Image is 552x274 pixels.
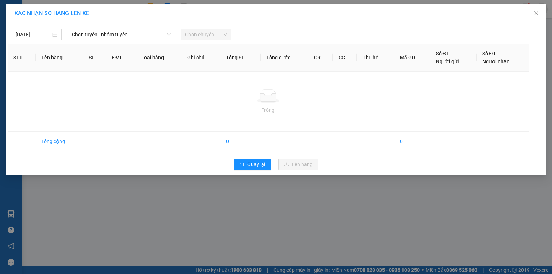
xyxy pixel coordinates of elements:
[8,44,36,72] th: STT
[13,106,523,114] div: Trống
[436,59,459,64] span: Người gửi
[167,32,171,37] span: down
[278,159,318,170] button: uploadLên hàng
[135,44,181,72] th: Loại hàng
[308,44,332,72] th: CR
[14,10,89,17] span: XÁC NHẬN SỐ HÀNG LÊN XE
[181,44,220,72] th: Ghi chú
[482,51,496,56] span: Số ĐT
[83,44,106,72] th: SL
[220,44,261,72] th: Tổng SL
[526,4,546,24] button: Close
[72,29,171,40] span: Chọn tuyến - nhóm tuyến
[394,132,430,151] td: 0
[15,31,51,38] input: 11/09/2025
[36,132,83,151] td: Tổng cộng
[106,44,135,72] th: ĐVT
[247,160,265,168] span: Quay lại
[333,44,357,72] th: CC
[533,10,539,16] span: close
[261,44,308,72] th: Tổng cước
[357,44,394,72] th: Thu hộ
[394,44,430,72] th: Mã GD
[239,162,244,168] span: rollback
[36,44,83,72] th: Tên hàng
[185,29,227,40] span: Chọn chuyến
[234,159,271,170] button: rollbackQuay lại
[436,51,450,56] span: Số ĐT
[482,59,510,64] span: Người nhận
[220,132,261,151] td: 0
